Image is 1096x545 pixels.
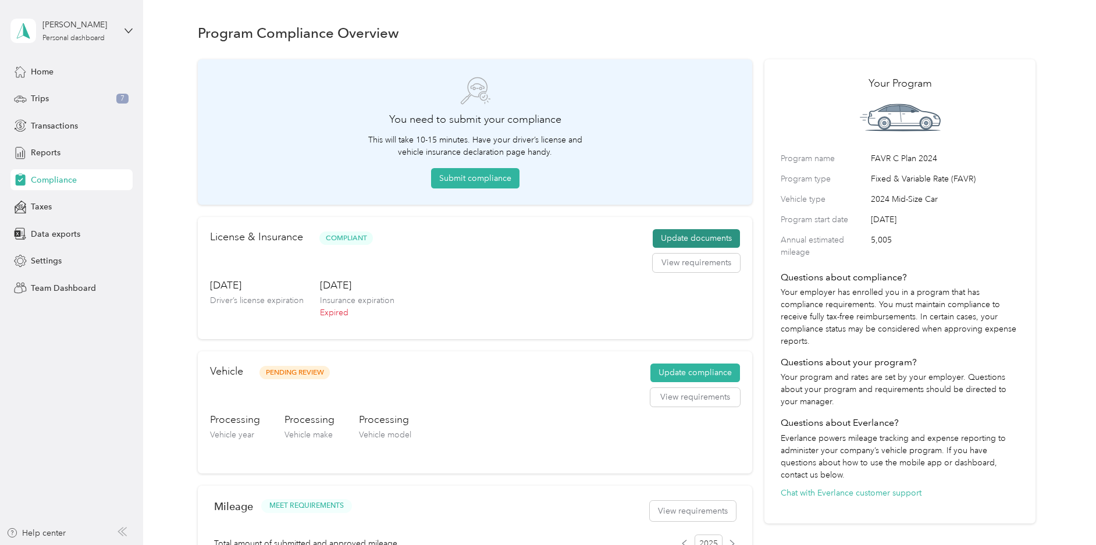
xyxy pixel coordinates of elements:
span: Fixed & Variable Rate (FAVR) [871,173,1019,185]
span: 7 [116,94,129,104]
span: Home [31,66,54,78]
h3: [DATE] [210,278,304,293]
p: Insurance expiration [320,294,394,307]
p: Your employer has enrolled you in a program that has compliance requirements. You must maintain c... [781,286,1019,347]
span: Pending Review [259,366,330,379]
button: Chat with Everlance customer support [781,487,921,499]
h2: License & Insurance [210,229,303,245]
span: Settings [31,255,62,267]
p: Expired [320,307,394,319]
span: Compliance [31,174,77,186]
button: View requirements [653,254,740,272]
h4: Questions about your program? [781,355,1019,369]
label: Vehicle type [781,193,867,205]
button: MEET REQUIREMENTS [261,499,352,514]
span: [DATE] [871,213,1019,226]
span: Taxes [31,201,52,213]
button: View requirements [650,388,740,407]
span: MEET REQUIREMENTS [269,501,344,511]
span: Vehicle model [359,430,411,440]
label: Program type [781,173,867,185]
span: 2024 Mid-Size Car [871,193,1019,205]
span: Reports [31,147,61,159]
span: Team Dashboard [31,282,96,294]
h3: Processing [210,412,260,427]
h3: Processing [284,412,335,427]
h4: Questions about compliance? [781,270,1019,284]
button: View requirements [650,501,736,521]
h2: Mileage [214,500,253,512]
button: Submit compliance [431,168,519,188]
label: Program start date [781,213,867,226]
h2: You need to submit your compliance [214,112,736,127]
span: Trips [31,92,49,105]
p: This will take 10-15 minutes. Have your driver’s license and vehicle insurance declaration page h... [361,134,589,158]
div: Personal dashboard [42,35,105,42]
p: Driver’s license expiration [210,294,304,307]
h1: Program Compliance Overview [198,27,399,39]
span: Data exports [31,228,80,240]
h2: Your Program [781,76,1019,91]
h3: Processing [359,412,411,427]
button: Update documents [653,229,740,248]
span: FAVR C Plan 2024 [871,152,1019,165]
span: 5,005 [871,234,1019,258]
div: [PERSON_NAME] [42,19,115,31]
p: Everlance powers mileage tracking and expense reporting to administer your company’s vehicle prog... [781,432,1019,481]
h3: [DATE] [320,278,394,293]
p: Your program and rates are set by your employer. Questions about your program and requirements sh... [781,371,1019,408]
span: Vehicle year [210,430,254,440]
button: Help center [6,527,66,539]
button: Update compliance [650,364,740,382]
label: Program name [781,152,867,165]
h4: Questions about Everlance? [781,416,1019,430]
span: Compliant [319,231,373,245]
span: Vehicle make [284,430,333,440]
label: Annual estimated mileage [781,234,867,258]
h2: Vehicle [210,364,243,379]
iframe: Everlance-gr Chat Button Frame [1031,480,1096,545]
span: Transactions [31,120,78,132]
